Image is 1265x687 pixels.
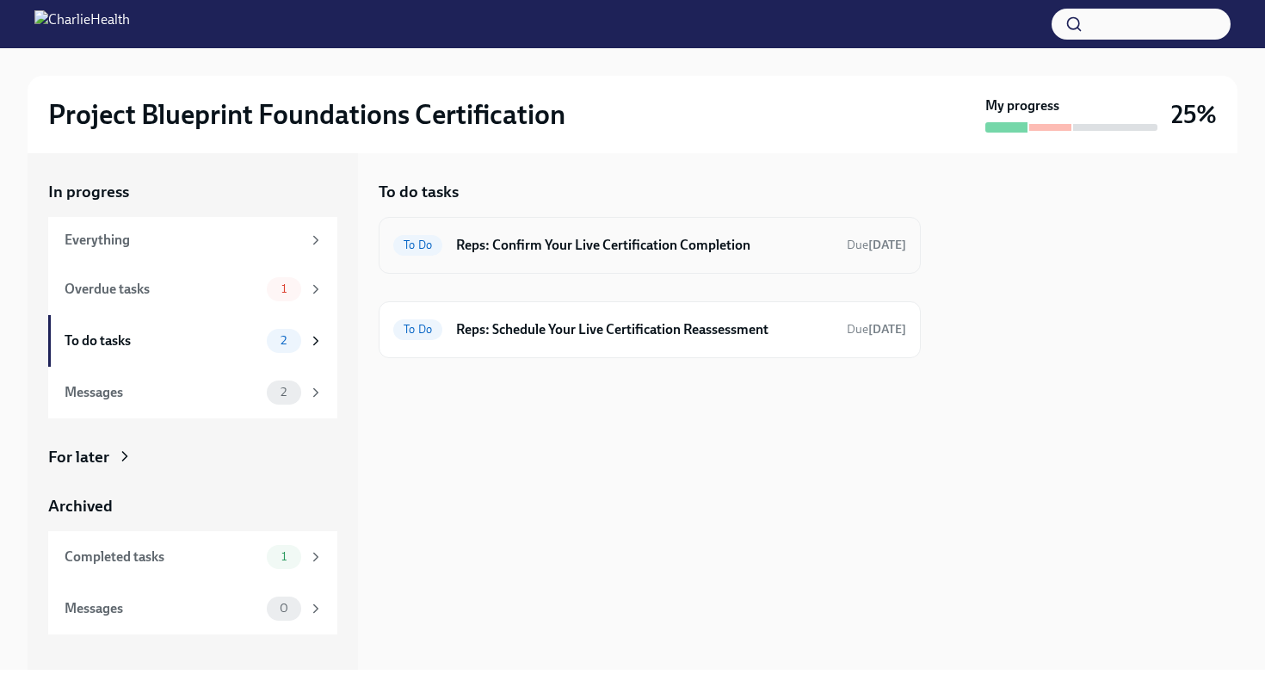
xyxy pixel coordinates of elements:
[847,238,906,252] span: Due
[847,322,906,337] span: Due
[393,232,906,259] a: To DoReps: Confirm Your Live Certification CompletionDue[DATE]
[48,583,337,634] a: Messages0
[271,282,297,295] span: 1
[269,602,299,615] span: 0
[271,550,297,563] span: 1
[379,181,459,203] h5: To do tasks
[868,322,906,337] strong: [DATE]
[48,446,109,468] div: For later
[270,386,297,399] span: 2
[847,237,906,253] span: October 2nd, 2025 12:00
[270,334,297,347] span: 2
[393,316,906,343] a: To DoReps: Schedule Your Live Certification ReassessmentDue[DATE]
[847,321,906,337] span: September 26th, 2025 08:00
[456,236,833,255] h6: Reps: Confirm Your Live Certification Completion
[48,263,337,315] a: Overdue tasks1
[48,531,337,583] a: Completed tasks1
[65,383,260,402] div: Messages
[48,495,337,517] a: Archived
[65,231,301,250] div: Everything
[34,10,130,38] img: CharlieHealth
[393,323,442,336] span: To Do
[1171,99,1217,130] h3: 25%
[65,548,260,566] div: Completed tasks
[393,238,442,251] span: To Do
[48,97,565,132] h2: Project Blueprint Foundations Certification
[65,599,260,618] div: Messages
[65,331,260,350] div: To do tasks
[985,96,1059,115] strong: My progress
[65,280,260,299] div: Overdue tasks
[456,320,833,339] h6: Reps: Schedule Your Live Certification Reassessment
[48,217,337,263] a: Everything
[48,446,337,468] a: For later
[868,238,906,252] strong: [DATE]
[48,315,337,367] a: To do tasks2
[48,181,337,203] a: In progress
[48,367,337,418] a: Messages2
